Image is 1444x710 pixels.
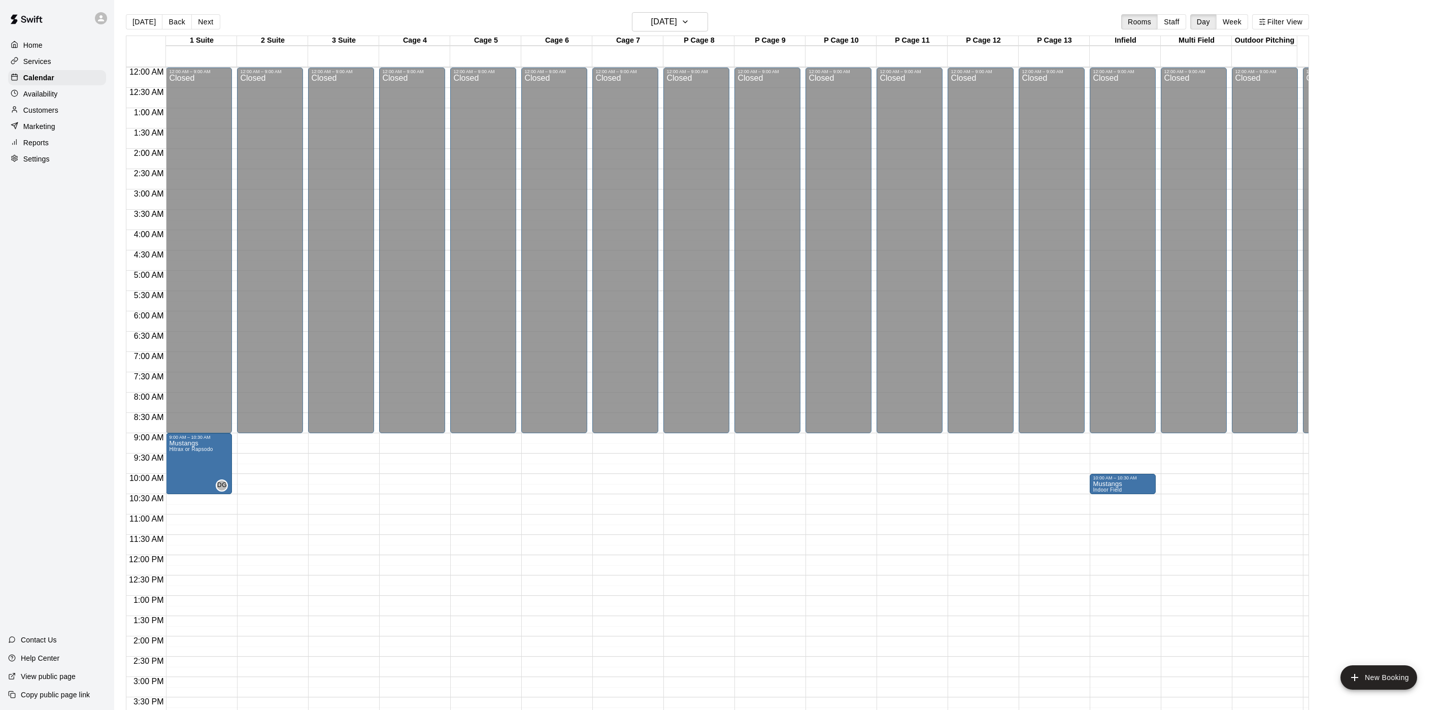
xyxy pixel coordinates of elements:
button: Back [162,14,192,29]
span: 9:30 AM [131,454,166,462]
p: Reports [23,138,49,148]
div: 12:00 AM – 9:00 AM [1235,69,1295,74]
div: Closed [951,74,1011,437]
div: Closed [666,74,726,437]
div: 12:00 AM – 9:00 AM: Closed [379,68,445,433]
div: Closed [1235,74,1295,437]
span: 9:00 AM [131,433,166,442]
span: 4:00 AM [131,230,166,239]
div: Closed [311,74,371,437]
span: DG [217,480,227,491]
span: 3:30 AM [131,210,166,218]
span: 1:00 PM [131,596,166,604]
div: Closed [1022,74,1082,437]
div: Closed [1093,74,1153,437]
a: Calendar [8,70,106,85]
div: 12:00 AM – 9:00 AM [311,69,371,74]
p: Customers [23,105,58,115]
div: 12:00 AM – 9:00 AM [737,69,797,74]
div: 12:00 AM – 9:00 AM [595,69,655,74]
button: [DATE] [632,12,708,31]
span: Danny Gomez [220,479,228,492]
div: 12:00 AM – 9:00 AM [1022,69,1082,74]
p: Home [23,40,43,50]
span: 4:30 AM [131,250,166,259]
div: 12:00 AM – 9:00 AM [880,69,939,74]
div: 12:00 AM – 9:00 AM [666,69,726,74]
div: Services [8,54,106,69]
div: 12:00 AM – 9:00 AM [524,69,584,74]
div: 2 Suite [237,36,308,46]
span: Indoor Field [1093,487,1122,493]
div: Infield [1090,36,1161,46]
div: 12:00 AM – 9:00 AM [382,69,442,74]
div: Closed [1164,74,1224,437]
div: 10:00 AM – 10:30 AM: Mustangs [1090,474,1156,494]
span: 6:00 AM [131,311,166,320]
p: Availability [23,89,58,99]
div: Outdoor Pitching 1 [1232,36,1303,46]
span: 7:00 AM [131,352,166,361]
a: Reports [8,135,106,150]
button: Week [1216,14,1248,29]
div: 12:00 AM – 9:00 AM: Closed [1303,68,1369,433]
span: 8:30 AM [131,413,166,422]
div: Closed [382,74,442,437]
span: 7:30 AM [131,372,166,381]
div: 12:00 AM – 9:00 AM: Closed [1019,68,1085,433]
div: 12:00 AM – 9:00 AM: Closed [166,68,232,433]
div: 12:00 AM – 9:00 AM: Closed [237,68,303,433]
span: 3:00 AM [131,189,166,198]
span: 5:00 AM [131,271,166,279]
a: Customers [8,103,106,118]
div: Cage 7 [592,36,663,46]
div: 12:00 AM – 9:00 AM [1164,69,1224,74]
div: Settings [8,151,106,167]
span: 1:30 AM [131,128,166,137]
div: Cage 5 [450,36,521,46]
span: 3:00 PM [131,677,166,686]
div: 12:00 AM – 9:00 AM: Closed [877,68,943,433]
div: 1 Suite [166,36,237,46]
div: 10:00 AM – 10:30 AM [1093,475,1153,480]
span: 2:30 PM [131,657,166,665]
div: Marketing [8,119,106,134]
span: Hitrax or Rapsodo [169,446,213,452]
div: 9:00 AM – 10:30 AM: Mustangs [166,433,232,494]
div: Closed [1306,74,1366,437]
div: 12:00 AM – 9:00 AM: Closed [1232,68,1298,433]
div: Closed [595,74,655,437]
div: 12:00 AM – 9:00 AM [453,69,513,74]
span: 12:00 PM [126,555,166,564]
p: Calendar [23,73,54,83]
span: 3:30 PM [131,697,166,706]
span: 8:00 AM [131,393,166,401]
div: P Cage 11 [877,36,948,46]
div: P Cage 13 [1019,36,1090,46]
div: 12:00 AM – 9:00 AM [809,69,868,74]
button: Next [191,14,220,29]
div: 12:00 AM – 9:00 AM [1306,69,1366,74]
span: 2:00 AM [131,149,166,157]
div: Cage 4 [379,36,450,46]
span: 12:30 PM [126,575,166,584]
button: [DATE] [126,14,162,29]
span: 1:00 AM [131,108,166,117]
span: 10:00 AM [127,474,166,482]
div: 3 Suite [308,36,379,46]
div: 12:00 AM – 9:00 AM: Closed [805,68,871,433]
p: View public page [21,671,76,682]
p: Marketing [23,121,55,132]
div: 12:00 AM – 9:00 AM: Closed [450,68,516,433]
div: 12:00 AM – 9:00 AM: Closed [1090,68,1156,433]
button: Filter View [1252,14,1309,29]
button: Staff [1157,14,1186,29]
div: P Cage 8 [663,36,734,46]
span: 12:00 AM [127,68,166,76]
p: Contact Us [21,635,57,645]
a: Availability [8,86,106,102]
div: 12:00 AM – 9:00 AM [1093,69,1153,74]
p: Settings [23,154,50,164]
